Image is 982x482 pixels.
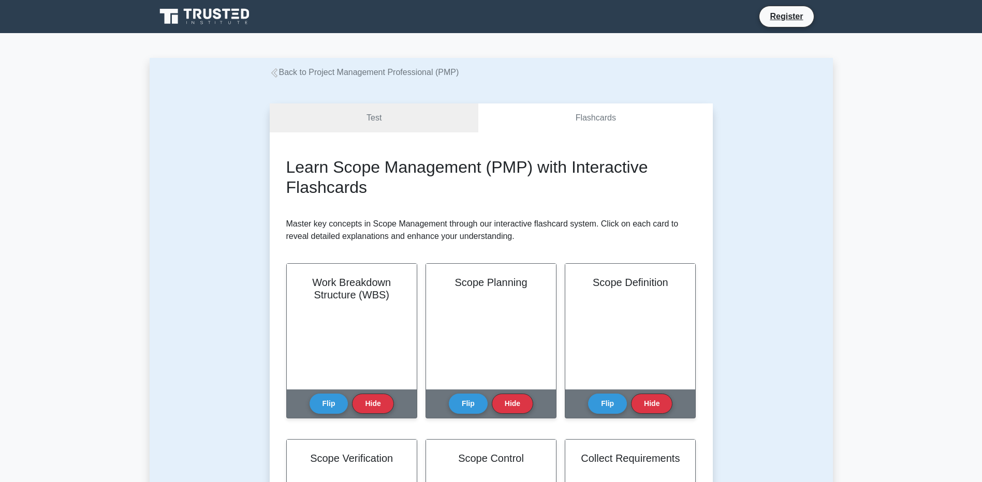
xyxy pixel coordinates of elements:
[286,157,696,197] h2: Learn Scope Management (PMP) with Interactive Flashcards
[438,452,544,464] h2: Scope Control
[478,103,712,133] a: Flashcards
[578,452,683,464] h2: Collect Requirements
[270,68,459,77] a: Back to Project Management Professional (PMP)
[588,394,627,414] button: Flip
[578,276,683,289] h2: Scope Definition
[764,10,809,23] a: Register
[352,394,393,414] button: Hide
[438,276,544,289] h2: Scope Planning
[631,394,672,414] button: Hide
[286,218,696,243] p: Master key concepts in Scope Management through our interactive flashcard system. Click on each c...
[492,394,533,414] button: Hide
[449,394,488,414] button: Flip
[299,452,404,464] h2: Scope Verification
[270,103,479,133] a: Test
[310,394,348,414] button: Flip
[299,276,404,301] h2: Work Breakdown Structure (WBS)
